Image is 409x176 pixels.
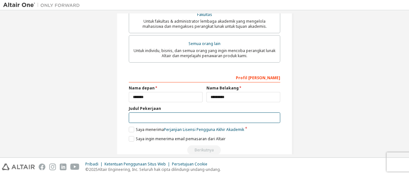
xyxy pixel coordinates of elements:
font: Untuk fakultas & administrator lembaga akademik yang mengelola mahasiswa dan mengakses perangkat ... [143,19,267,29]
font: Untuk individu, bisnis, dan semua orang yang ingin mencoba perangkat lunak Altair dan menjelajahi... [134,48,275,58]
font: Profil [PERSON_NAME] [236,75,280,80]
font: Judul Pekerjaan [129,106,161,111]
font: Nama Belakang [206,85,239,91]
img: youtube.svg [70,164,80,170]
font: Perjanjian Lisensi Pengguna Akhir [164,127,225,132]
img: linkedin.svg [60,164,66,170]
font: Nama depan [129,85,155,91]
img: facebook.svg [39,164,45,170]
div: You need to provide your academic email [129,145,280,155]
img: altair_logo.svg [2,164,35,170]
font: 2025 [89,167,98,172]
font: Ketentuan Penggunaan Situs Web [104,161,166,167]
img: instagram.svg [49,164,56,170]
img: Altair Satu [3,2,83,8]
font: Pribadi [85,161,98,167]
font: Persetujuan Cookie [172,161,207,167]
font: Fakultas [197,12,212,17]
font: © [85,167,89,172]
font: Saya ingin menerima email pemasaran dari Altair [136,136,226,142]
font: Akademik [226,127,244,132]
font: Altair Engineering, Inc. Seluruh hak cipta dilindungi undang-undang. [98,167,221,172]
font: Saya menerima [136,127,164,132]
font: Semua orang lain [189,41,220,46]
